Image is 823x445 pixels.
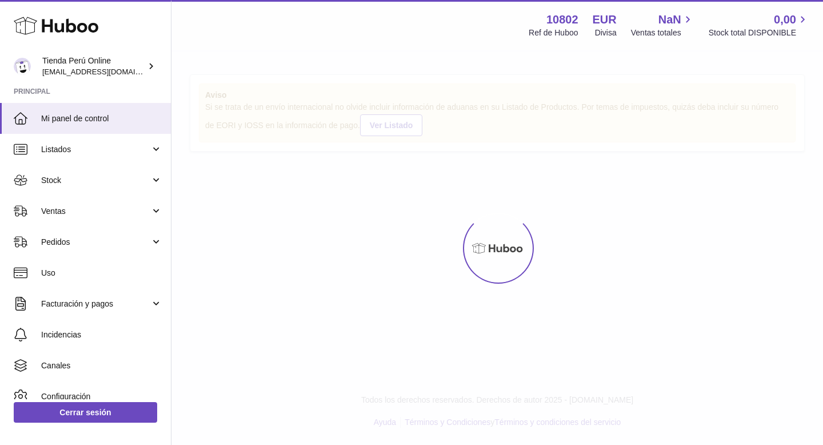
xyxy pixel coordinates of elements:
span: [EMAIL_ADDRESS][DOMAIN_NAME] [42,67,168,76]
span: Incidencias [41,329,162,340]
span: Ventas [41,206,150,217]
div: Ref de Huboo [529,27,578,38]
strong: EUR [593,12,617,27]
span: Stock [41,175,150,186]
span: Facturación y pagos [41,299,150,309]
span: Uso [41,268,162,279]
span: Mi panel de control [41,113,162,124]
span: 0,00 [774,12,796,27]
div: Divisa [595,27,617,38]
span: NaN [658,12,681,27]
span: Ventas totales [631,27,694,38]
span: Pedidos [41,237,150,248]
span: Canales [41,360,162,371]
strong: 10802 [546,12,578,27]
a: Cerrar sesión [14,402,157,423]
img: contacto@tiendaperuonline.com [14,58,31,75]
span: Configuración [41,391,162,402]
div: Tienda Perú Online [42,55,145,77]
span: Listados [41,144,150,155]
a: 0,00 Stock total DISPONIBLE [709,12,809,38]
span: Stock total DISPONIBLE [709,27,809,38]
a: NaN Ventas totales [631,12,694,38]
